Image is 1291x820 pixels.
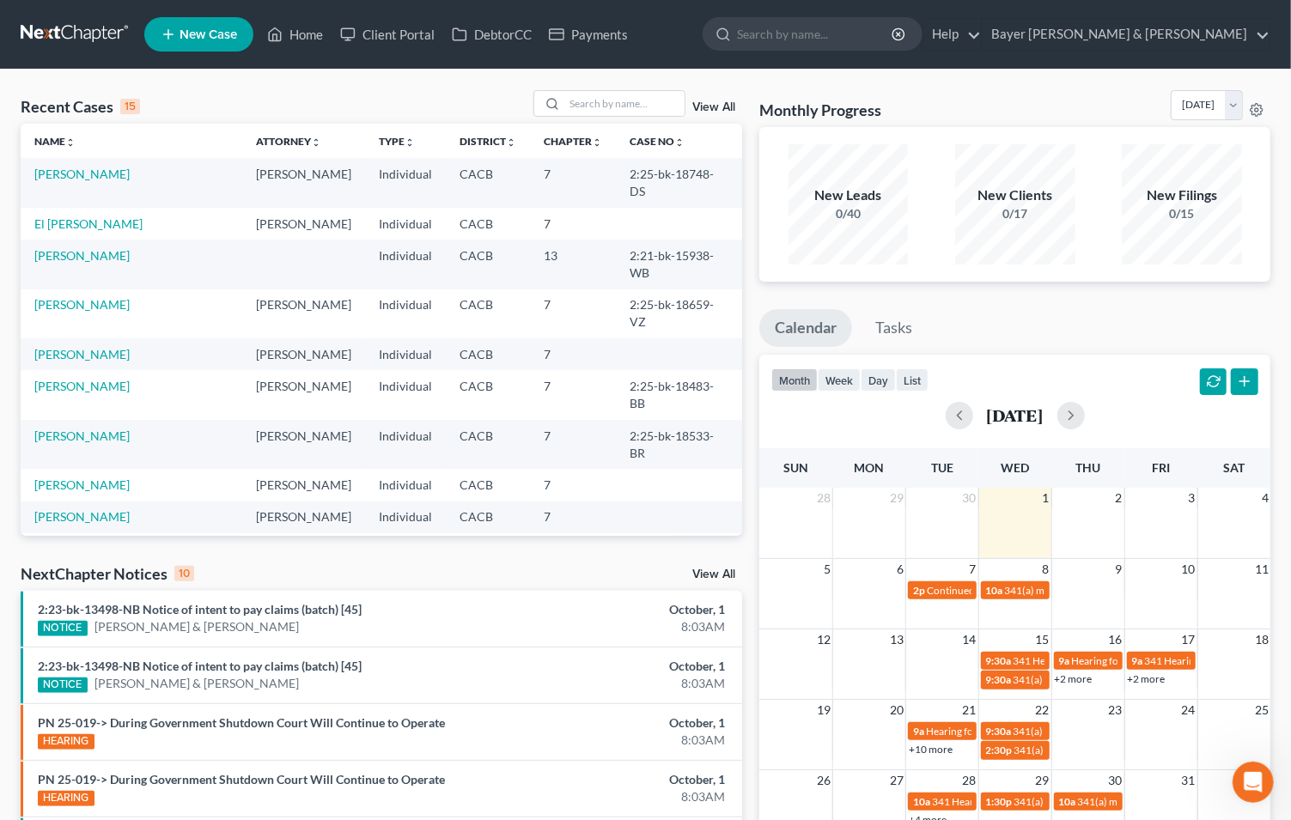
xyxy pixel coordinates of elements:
[21,563,194,584] div: NextChapter Notices
[530,533,616,582] td: 7
[913,725,924,738] span: 9a
[789,205,909,222] div: 0/40
[180,28,237,41] span: New Case
[34,248,130,263] a: [PERSON_NAME]
[34,216,143,231] a: El [PERSON_NAME]
[446,158,530,207] td: CACB
[861,368,896,392] button: day
[913,795,930,808] span: 10a
[1107,770,1124,791] span: 30
[1180,770,1197,791] span: 31
[508,788,725,805] div: 8:03AM
[34,167,130,181] a: [PERSON_NAME]
[242,370,365,419] td: [PERSON_NAME]
[460,135,516,148] a: Districtunfold_more
[1128,672,1166,685] a: +2 more
[986,744,1013,756] span: 2:30p
[101,247,204,261] b: 10 full minutes
[1055,672,1093,685] a: +2 more
[888,629,905,650] span: 13
[1034,629,1051,650] span: 15
[1078,795,1244,808] span: 341(a) meeting for [PERSON_NAME]
[1180,629,1197,650] span: 17
[913,584,925,597] span: 2p
[818,368,861,392] button: week
[1014,673,1179,686] span: 341(a) meeting for [PERSON_NAME]
[27,229,268,296] div: If you experience this issue, please wait at least between filing attempts to allow MFA to reset ...
[986,654,1012,667] span: 9:30a
[616,158,743,207] td: 2:25-bk-18748-DS
[34,297,130,312] a: [PERSON_NAME]
[506,137,516,148] i: unfold_more
[242,289,365,338] td: [PERSON_NAME]
[242,501,365,533] td: [PERSON_NAME]
[38,791,94,806] div: HEARING
[508,771,725,788] div: October, 1
[332,19,443,50] a: Client Portal
[1187,488,1197,508] span: 3
[365,158,446,207] td: Individual
[771,368,818,392] button: month
[692,101,735,113] a: View All
[674,137,685,148] i: unfold_more
[365,533,446,582] td: Individual
[616,370,743,419] td: 2:25-bk-18483-BB
[365,208,446,240] td: Individual
[38,734,94,750] div: HEARING
[616,289,743,338] td: 2:25-bk-18659-VZ
[1180,700,1197,720] span: 24
[986,584,1003,597] span: 10a
[544,135,602,148] a: Chapterunfold_more
[737,18,894,50] input: Search by name...
[311,137,321,148] i: unfold_more
[242,208,365,240] td: [PERSON_NAME]
[15,526,329,556] textarea: Message…
[1114,559,1124,580] span: 9
[1253,629,1270,650] span: 18
[120,99,140,114] div: 15
[1041,488,1051,508] span: 1
[1034,770,1051,791] span: 29
[986,673,1012,686] span: 9:30a
[365,240,446,289] td: Individual
[27,146,228,160] b: 🚨 Notice: MFA Filing Issue 🚨
[888,488,905,508] span: 29
[961,700,978,720] span: 21
[446,208,530,240] td: CACB
[34,477,130,492] a: [PERSON_NAME]
[365,370,446,419] td: Individual
[365,338,446,370] td: Individual
[446,469,530,501] td: CACB
[888,700,905,720] span: 20
[508,618,725,635] div: 8:03AM
[49,9,76,37] img: Profile image for Emma
[1014,795,1180,808] span: 341(a) meeting for [PERSON_NAME]
[27,171,268,222] div: We’ve noticed some users are not receiving the MFA pop-up when filing [DATE].
[1075,460,1100,475] span: Thu
[443,19,540,50] a: DebtorCC
[783,460,808,475] span: Sun
[1253,559,1270,580] span: 11
[540,19,636,50] a: Payments
[530,420,616,469] td: 7
[38,659,362,673] a: 2:23-bk-13498-NB Notice of intent to pay claims (batch) [45]
[1122,185,1242,205] div: New Filings
[923,19,981,50] a: Help
[616,533,743,582] td: 2:25-bk-16225-VZ
[365,289,446,338] td: Individual
[530,158,616,207] td: 7
[530,338,616,370] td: 7
[530,370,616,419] td: 7
[616,420,743,469] td: 2:25-bk-18533-BR
[986,725,1012,738] span: 9:30a
[174,566,194,581] div: 10
[1114,488,1124,508] span: 2
[446,240,530,289] td: CACB
[1132,654,1143,667] span: 9a
[955,205,1075,222] div: 0/17
[1180,559,1197,580] span: 10
[1260,488,1270,508] span: 4
[34,347,130,361] a: [PERSON_NAME]
[109,562,123,576] button: Start recording
[242,420,365,469] td: [PERSON_NAME]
